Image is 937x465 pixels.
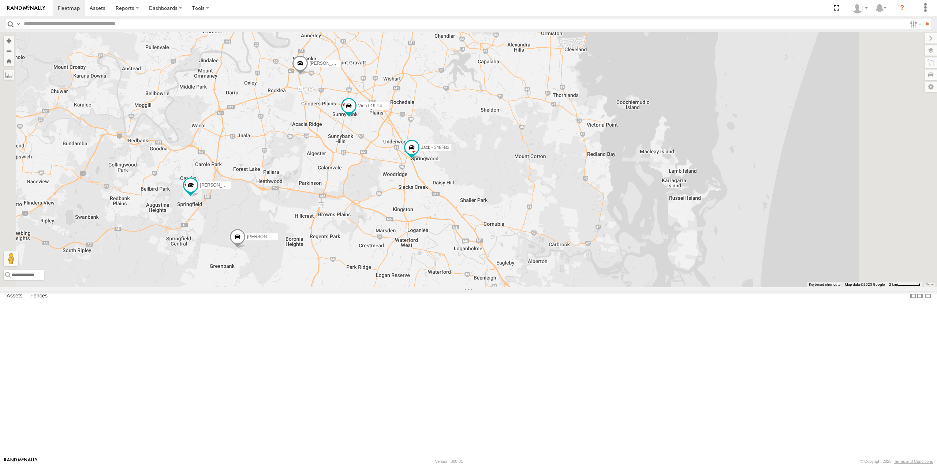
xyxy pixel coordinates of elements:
[896,2,908,14] i: ?
[894,459,933,464] a: Terms and Conditions
[889,282,897,286] span: 2 km
[200,183,271,188] span: [PERSON_NAME] B - Corolla Hatch
[358,104,396,109] span: Vinh 019IP4 - Hilux
[924,291,932,301] label: Hide Summary Table
[845,282,885,286] span: Map data ©2025 Google
[4,46,14,56] button: Zoom out
[4,70,14,80] label: Measure
[909,291,917,301] label: Dock Summary Table to the Left
[4,458,38,465] a: Visit our Website
[27,291,51,301] label: Fences
[809,282,840,287] button: Keyboard shortcuts
[435,459,463,464] div: Version: 308.01
[4,56,14,66] button: Zoom Home
[4,251,18,266] button: Drag Pegman onto the map to open Street View
[849,3,870,14] div: Marco DiBenedetto
[926,283,934,286] a: Terms (opens in new tab)
[310,61,363,66] span: [PERSON_NAME] - 017IP4
[3,291,26,301] label: Assets
[7,5,45,11] img: rand-logo.svg
[860,459,933,464] div: © Copyright 2025 -
[917,291,924,301] label: Dock Summary Table to the Right
[15,19,21,29] label: Search Query
[925,82,937,92] label: Map Settings
[887,282,922,287] button: Map Scale: 2 km per 59 pixels
[247,234,283,239] span: [PERSON_NAME]
[421,145,449,150] span: Jack - 348FB3
[907,19,923,29] label: Search Filter Options
[4,36,14,46] button: Zoom in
